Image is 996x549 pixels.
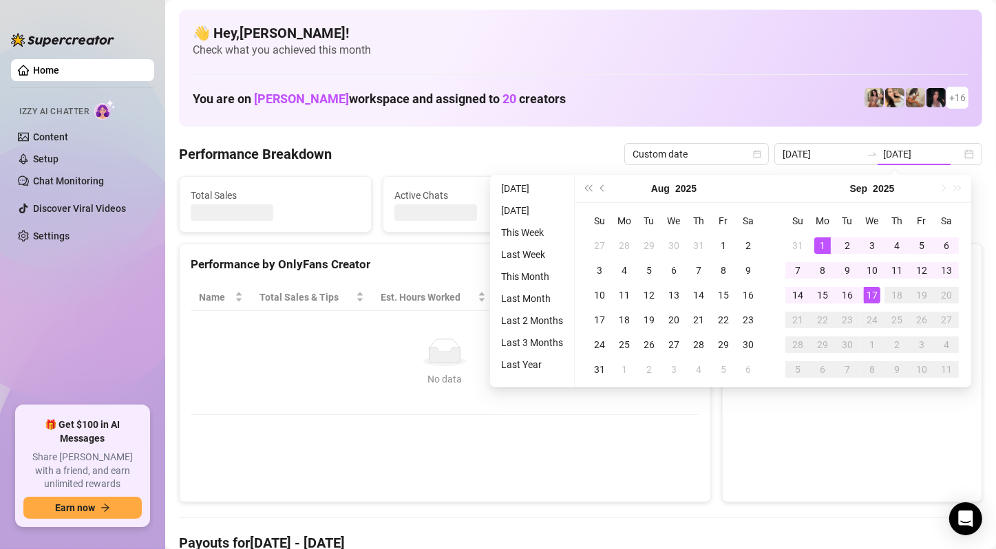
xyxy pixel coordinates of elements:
span: [PERSON_NAME] [254,91,349,106]
a: Chat Monitoring [33,175,104,186]
a: Settings [33,230,70,241]
input: End date [883,147,962,162]
span: Share [PERSON_NAME] with a friend, and earn unlimited rewards [23,451,142,491]
span: Name [199,290,232,305]
span: Custom date [633,144,761,164]
span: Check what you achieved this month [193,43,968,58]
a: Content [33,131,68,142]
span: Izzy AI Chatter [19,105,89,118]
a: Setup [33,153,59,164]
span: Earn now [55,502,95,513]
th: Total Sales & Tips [251,284,372,311]
input: Start date [783,147,861,162]
span: to [867,149,878,160]
div: No data [204,372,686,387]
img: Avry (@avryjennervip) [865,88,884,107]
h4: Performance Breakdown [179,144,332,164]
th: Chat Conversion [586,284,699,311]
span: 20 [502,91,516,106]
h1: You are on workspace and assigned to creators [193,91,566,107]
img: AI Chatter [94,100,116,120]
img: Kayla (@kaylathaylababy) [906,88,925,107]
span: 🎁 Get $100 in AI Messages [23,418,142,445]
span: + 16 [949,90,966,105]
span: Active Chats [394,188,564,203]
img: Baby (@babyyyybellaa) [926,88,946,107]
div: Est. Hours Worked [381,290,475,305]
span: calendar [753,150,761,158]
button: Earn nowarrow-right [23,497,142,519]
a: Discover Viral Videos [33,203,126,214]
h4: 👋 Hey, [PERSON_NAME] ! [193,23,968,43]
span: swap-right [867,149,878,160]
img: logo-BBDzfeDw.svg [11,33,114,47]
div: Sales by OnlyFans Creator [734,255,971,274]
span: Messages Sent [598,188,767,203]
span: Sales / Hour [502,290,567,305]
div: Open Intercom Messenger [949,502,982,535]
a: Home [33,65,59,76]
div: Performance by OnlyFans Creator [191,255,699,274]
span: Total Sales [191,188,360,203]
th: Name [191,284,251,311]
img: Avry (@avryjennerfree) [885,88,904,107]
th: Sales / Hour [494,284,586,311]
span: Chat Conversion [594,290,679,305]
span: arrow-right [100,503,110,513]
span: Total Sales & Tips [259,290,353,305]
